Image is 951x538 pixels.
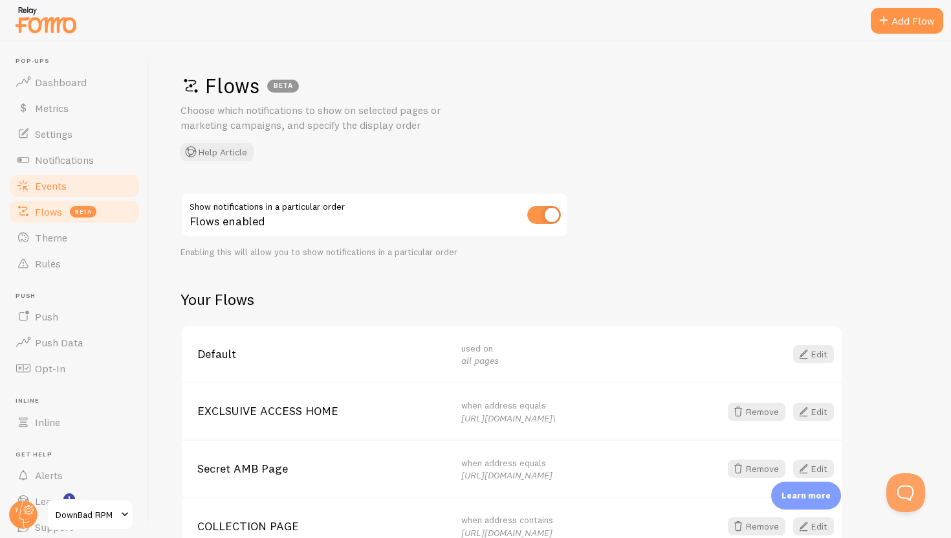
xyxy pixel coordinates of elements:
a: Dashboard [8,69,141,95]
button: Remove [728,403,785,421]
p: Learn more [782,489,831,502]
a: Settings [8,121,141,147]
a: Push Data [8,330,141,355]
img: fomo-relay-logo-orange.svg [14,3,78,36]
span: Pop-ups [16,57,141,65]
span: COLLECTION PAGE [197,521,446,532]
a: Edit [793,517,834,535]
span: DownBad RPM [56,507,117,522]
button: Help Article [180,143,254,161]
span: Metrics [35,102,69,115]
span: Default [197,348,446,360]
span: Inline [16,397,141,405]
span: Push [16,292,141,300]
span: EXCLSUIVE ACCESS HOME [197,405,446,417]
button: Remove [728,460,785,478]
em: all pages [461,355,499,366]
span: Opt-In [35,362,65,375]
span: Notifications [35,153,94,166]
a: Events [8,173,141,199]
a: Theme [8,225,141,251]
span: Push [35,310,58,323]
h1: Flows [180,73,912,99]
span: Alerts [35,469,63,482]
a: Inline [8,409,141,435]
a: Opt-In [8,355,141,381]
span: Dashboard [35,76,87,89]
span: Events [35,179,67,192]
div: Learn more [771,482,841,510]
span: Secret AMB Page [197,463,446,475]
em: [URL][DOMAIN_NAME] [461,469,552,481]
span: Settings [35,128,72,140]
em: [URL][DOMAIN_NAME]\ [461,412,556,424]
div: BETA [267,80,299,93]
span: when address equals [461,399,556,423]
svg: <p>Watch New Feature Tutorials!</p> [63,493,75,505]
span: Push Data [35,336,83,349]
span: Learn [35,495,61,508]
p: Choose which notifications to show on selected pages or marketing campaigns, and specify the disp... [180,103,491,133]
span: beta [70,206,96,218]
span: Theme [35,231,67,244]
span: Flows [35,205,62,218]
a: Learn [8,488,141,514]
span: used on [461,342,499,366]
span: Get Help [16,451,141,459]
span: when address equals [461,457,552,481]
a: Push [8,304,141,330]
h2: Your Flows [180,289,843,309]
a: Flows beta [8,199,141,225]
a: Alerts [8,462,141,488]
div: Flows enabled [180,192,569,240]
a: Notifications [8,147,141,173]
a: Edit [793,460,834,478]
a: Edit [793,403,834,421]
span: Rules [35,257,61,270]
span: Inline [35,416,60,429]
button: Remove [728,517,785,535]
span: when address contains [461,514,553,538]
div: Enabling this will allow you to show notifications in a particular order [180,247,569,258]
iframe: Help Scout Beacon - Open [886,473,925,512]
a: Rules [8,251,141,276]
a: Edit [793,345,834,363]
a: DownBad RPM [47,499,134,530]
a: Metrics [8,95,141,121]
